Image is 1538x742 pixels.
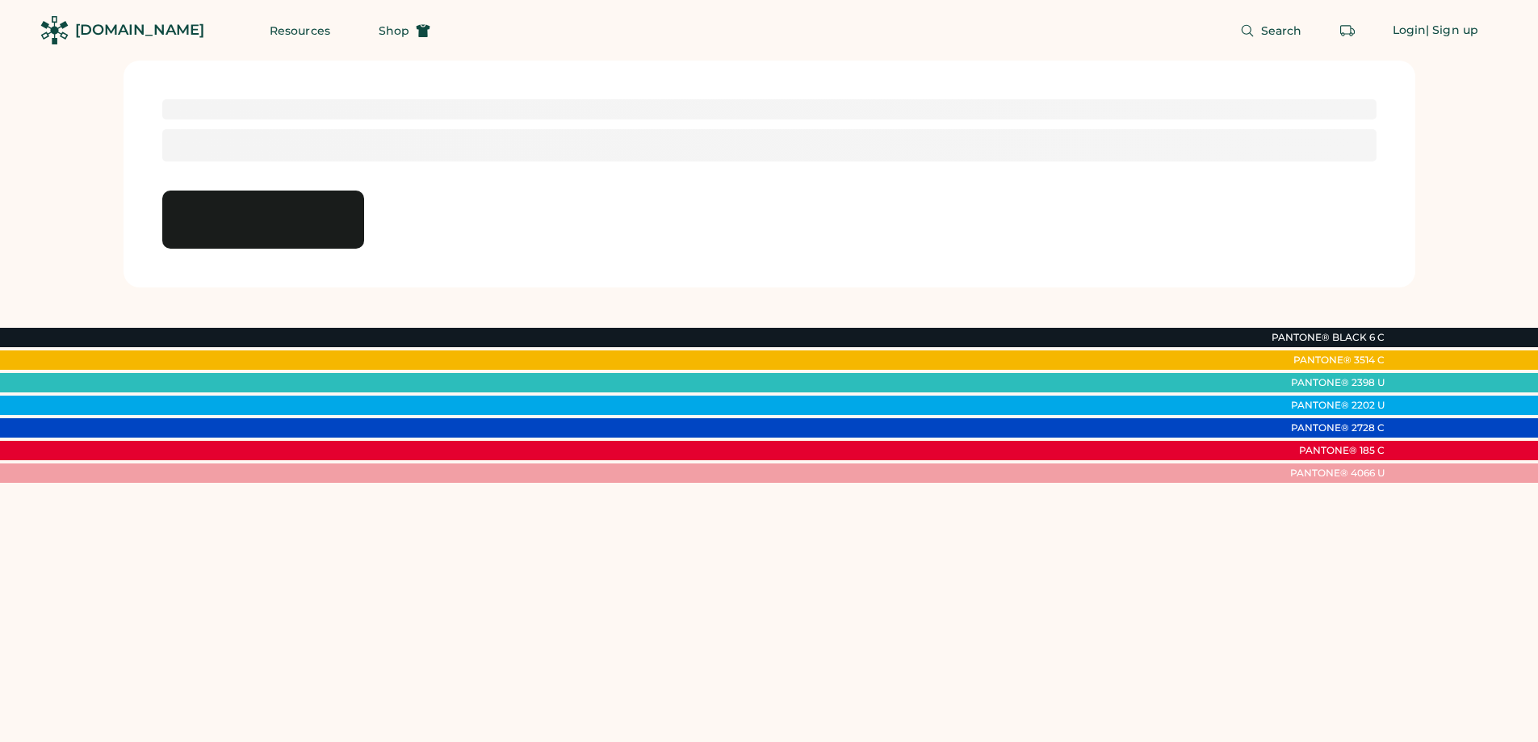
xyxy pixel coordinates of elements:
img: Rendered Logo - Screens [40,16,69,44]
span: Shop [379,25,409,36]
div: [DOMAIN_NAME] [75,20,204,40]
div: Login [1393,23,1427,39]
button: Retrieve an order [1331,15,1364,47]
div: | Sign up [1426,23,1478,39]
button: Resources [250,15,350,47]
span: Search [1261,25,1302,36]
button: Shop [359,15,450,47]
button: Search [1221,15,1322,47]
